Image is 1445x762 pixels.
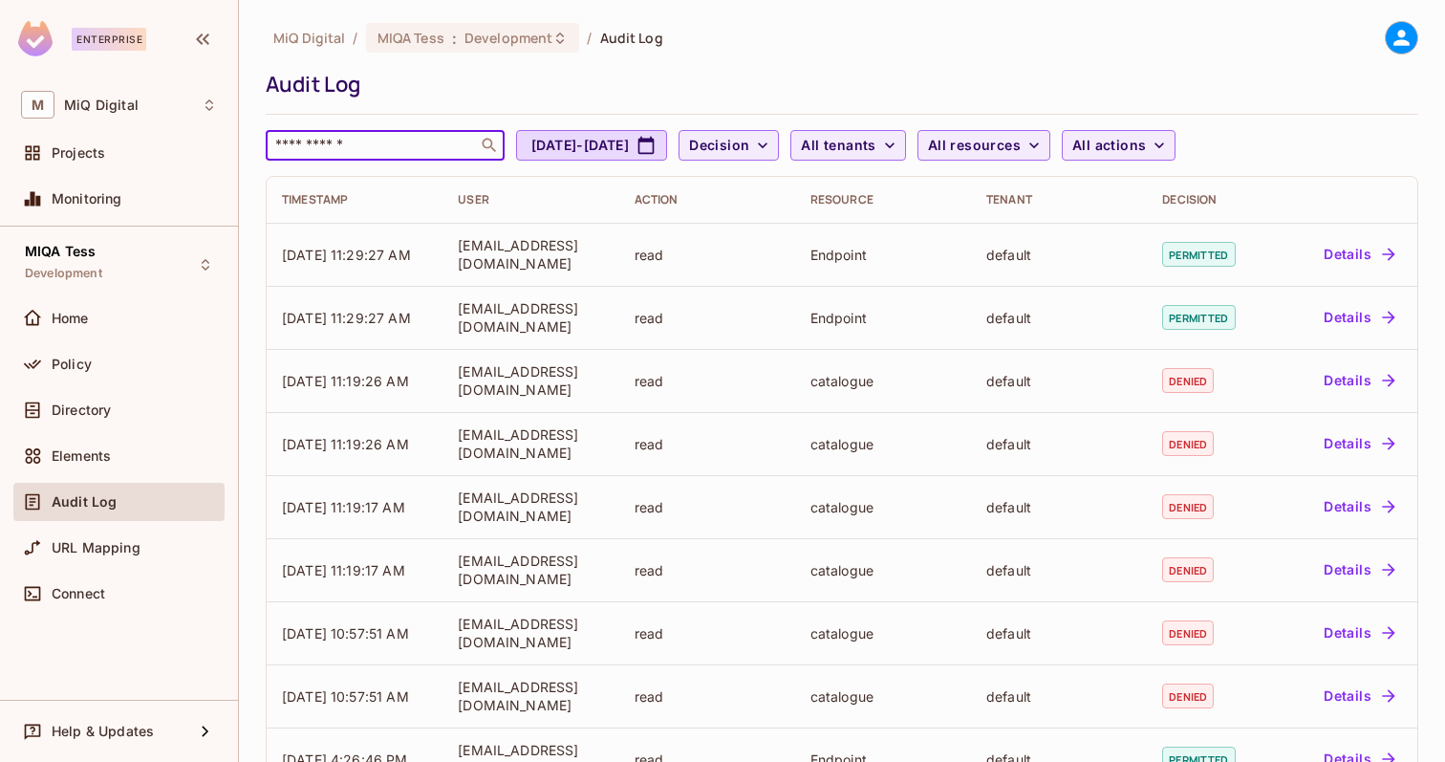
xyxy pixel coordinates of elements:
[1162,431,1214,456] span: denied
[986,372,1132,390] div: default
[986,246,1132,264] div: default
[600,29,663,47] span: Audit Log
[25,244,96,259] span: MIQA Tess
[52,724,154,739] span: Help & Updates
[282,373,409,389] span: [DATE] 11:19:26 AM
[810,687,956,706] div: catalogue
[1316,618,1402,648] button: Details
[801,134,875,158] span: All tenants
[810,309,956,327] div: Endpoint
[1316,302,1402,333] button: Details
[52,145,105,161] span: Projects
[679,130,779,161] button: Decision
[458,678,603,714] div: [EMAIL_ADDRESS][DOMAIN_NAME]
[282,562,405,578] span: [DATE] 11:19:17 AM
[986,624,1132,642] div: default
[52,357,92,372] span: Policy
[72,28,146,51] div: Enterprise
[25,266,102,281] span: Development
[282,310,411,326] span: [DATE] 11:29:27 AM
[21,91,54,119] span: M
[810,372,956,390] div: catalogue
[986,192,1132,207] div: Tenant
[1162,494,1214,519] span: denied
[790,130,905,161] button: All tenants
[689,134,749,158] span: Decision
[917,130,1050,161] button: All resources
[1316,681,1402,711] button: Details
[587,29,592,47] li: /
[458,552,603,588] div: [EMAIL_ADDRESS][DOMAIN_NAME]
[928,134,1021,158] span: All resources
[458,425,603,462] div: [EMAIL_ADDRESS][DOMAIN_NAME]
[810,561,956,579] div: catalogue
[810,246,956,264] div: Endpoint
[1162,684,1214,708] span: denied
[810,192,956,207] div: Resource
[52,191,122,207] span: Monitoring
[282,192,427,207] div: Timestamp
[1072,134,1146,158] span: All actions
[635,435,780,453] div: read
[464,29,552,47] span: Development
[810,624,956,642] div: catalogue
[1162,192,1259,207] div: Decision
[451,31,458,46] span: :
[273,29,345,47] span: the active workspace
[282,688,409,705] span: [DATE] 10:57:51 AM
[377,29,444,47] span: MIQA Tess
[52,586,105,601] span: Connect
[1316,555,1402,585] button: Details
[986,435,1132,453] div: default
[458,362,603,399] div: [EMAIL_ADDRESS][DOMAIN_NAME]
[64,98,139,113] span: Workspace: MiQ Digital
[635,687,780,706] div: read
[282,247,411,263] span: [DATE] 11:29:27 AM
[635,309,780,327] div: read
[635,561,780,579] div: read
[458,236,603,272] div: [EMAIL_ADDRESS][DOMAIN_NAME]
[1316,491,1402,522] button: Details
[986,498,1132,516] div: default
[18,21,53,56] img: SReyMgAAAABJRU5ErkJggg==
[635,372,780,390] div: read
[458,615,603,651] div: [EMAIL_ADDRESS][DOMAIN_NAME]
[353,29,357,47] li: /
[1162,368,1214,393] span: denied
[282,499,405,515] span: [DATE] 11:19:17 AM
[52,494,117,510] span: Audit Log
[1162,620,1214,645] span: denied
[458,489,603,525] div: [EMAIL_ADDRESS][DOMAIN_NAME]
[52,403,111,418] span: Directory
[810,498,956,516] div: catalogue
[52,540,140,555] span: URL Mapping
[1162,305,1235,330] span: permitted
[458,299,603,336] div: [EMAIL_ADDRESS][DOMAIN_NAME]
[635,624,780,642] div: read
[986,561,1132,579] div: default
[1316,428,1402,459] button: Details
[635,192,780,207] div: Action
[986,309,1132,327] div: default
[282,625,409,642] span: [DATE] 10:57:51 AM
[635,498,780,516] div: read
[1062,130,1175,161] button: All actions
[1316,239,1402,270] button: Details
[52,448,111,464] span: Elements
[52,311,89,326] span: Home
[810,435,956,453] div: catalogue
[1316,365,1402,396] button: Details
[458,192,603,207] div: User
[1162,242,1235,267] span: permitted
[635,246,780,264] div: read
[1162,557,1214,582] span: denied
[266,70,1409,98] div: Audit Log
[986,687,1132,706] div: default
[282,436,409,452] span: [DATE] 11:19:26 AM
[516,130,667,161] button: [DATE]-[DATE]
